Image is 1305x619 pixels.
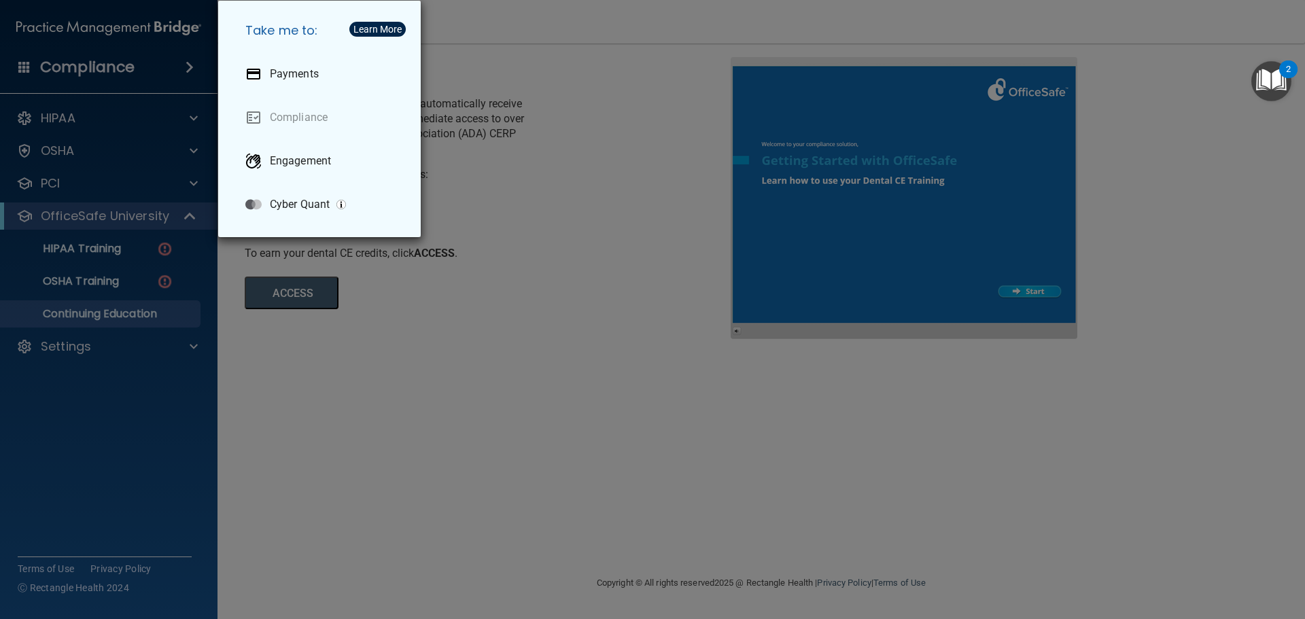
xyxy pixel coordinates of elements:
h5: Take me to: [234,12,410,50]
div: 2 [1286,69,1291,87]
p: Engagement [270,154,331,168]
div: Learn More [353,24,402,34]
a: Cyber Quant [234,185,410,224]
p: Payments [270,67,319,81]
a: Payments [234,55,410,93]
button: Learn More [349,22,406,37]
a: Engagement [234,142,410,180]
button: Open Resource Center, 2 new notifications [1251,61,1291,101]
p: Cyber Quant [270,198,330,211]
a: Compliance [234,99,410,137]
